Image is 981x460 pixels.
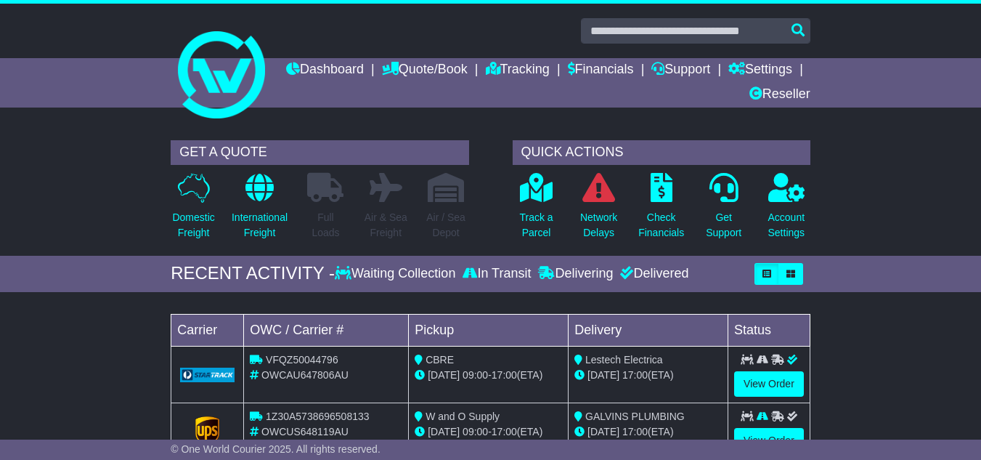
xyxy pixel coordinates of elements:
span: 17:00 [492,369,517,381]
img: GetCarrierServiceLogo [195,416,220,445]
div: Delivering [534,266,616,282]
p: Full Loads [307,210,343,241]
span: 17:00 [622,426,648,437]
a: Financials [568,58,634,83]
p: Get Support [706,210,741,241]
span: OWCAU647806AU [261,369,349,381]
div: Delivered [616,266,688,282]
a: CheckFinancials [638,172,685,249]
span: GALVINS PLUMBING [585,411,685,422]
p: International Freight [232,210,288,241]
span: [DATE] [587,426,619,437]
div: In Transit [459,266,534,282]
td: Status [728,314,810,346]
span: 09:00 [463,426,488,437]
span: OWCUS648119AU [261,426,349,437]
div: (ETA) [574,424,722,440]
a: View Order [734,371,804,397]
a: AccountSettings [767,172,805,249]
p: Domestic Freight [172,210,214,241]
a: Dashboard [286,58,364,83]
a: Track aParcel [518,172,553,249]
a: InternationalFreight [231,172,288,249]
p: Air & Sea Freight [365,210,407,241]
td: Carrier [171,314,244,346]
p: Check Financials [638,210,684,241]
span: [DATE] [428,369,460,381]
td: Delivery [569,314,728,346]
span: [DATE] [587,369,619,381]
a: Reseller [749,83,810,108]
td: OWC / Carrier # [244,314,409,346]
span: 17:00 [492,426,517,437]
p: Air / Sea Depot [426,210,465,241]
img: GetCarrierServiceLogo [180,368,235,382]
span: © One World Courier 2025. All rights reserved. [171,443,380,455]
span: 17:00 [622,369,648,381]
span: [DATE] [428,426,460,437]
div: QUICK ACTIONS [513,140,810,165]
a: NetworkDelays [579,172,618,249]
a: DomesticFreight [171,172,215,249]
p: Account Settings [768,210,805,241]
div: (ETA) [574,368,722,383]
a: Tracking [486,58,550,83]
div: Waiting Collection [335,266,459,282]
div: - (ETA) [415,368,562,383]
td: Pickup [409,314,569,346]
span: VFQZ50044796 [266,354,338,366]
span: Lestech Electrica [585,354,663,366]
div: RECENT ACTIVITY - [171,263,335,284]
p: Network Delays [580,210,617,241]
span: CBRE [426,354,454,366]
span: 09:00 [463,369,488,381]
span: W and O Supply [426,411,500,422]
div: GET A QUOTE [171,140,468,165]
a: Support [651,58,710,83]
a: Settings [728,58,792,83]
a: Quote/Book [382,58,468,83]
a: GetSupport [705,172,742,249]
span: 1Z30A5738696508133 [266,411,369,422]
p: Track a Parcel [519,210,553,241]
a: View Order [734,428,804,453]
div: - (ETA) [415,424,562,440]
